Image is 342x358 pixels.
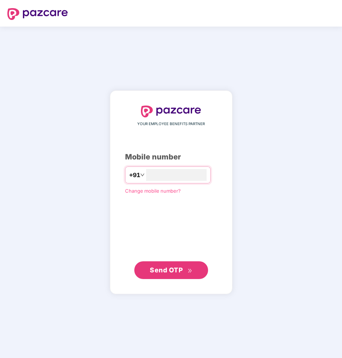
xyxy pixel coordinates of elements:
[140,173,145,177] span: down
[134,261,208,279] button: Send OTPdouble-right
[7,8,68,20] img: logo
[125,151,217,163] div: Mobile number
[129,171,140,180] span: +91
[125,188,181,194] a: Change mobile number?
[137,121,205,127] span: YOUR EMPLOYEE BENEFITS PARTNER
[150,266,183,274] span: Send OTP
[141,106,201,117] img: logo
[187,268,192,273] span: double-right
